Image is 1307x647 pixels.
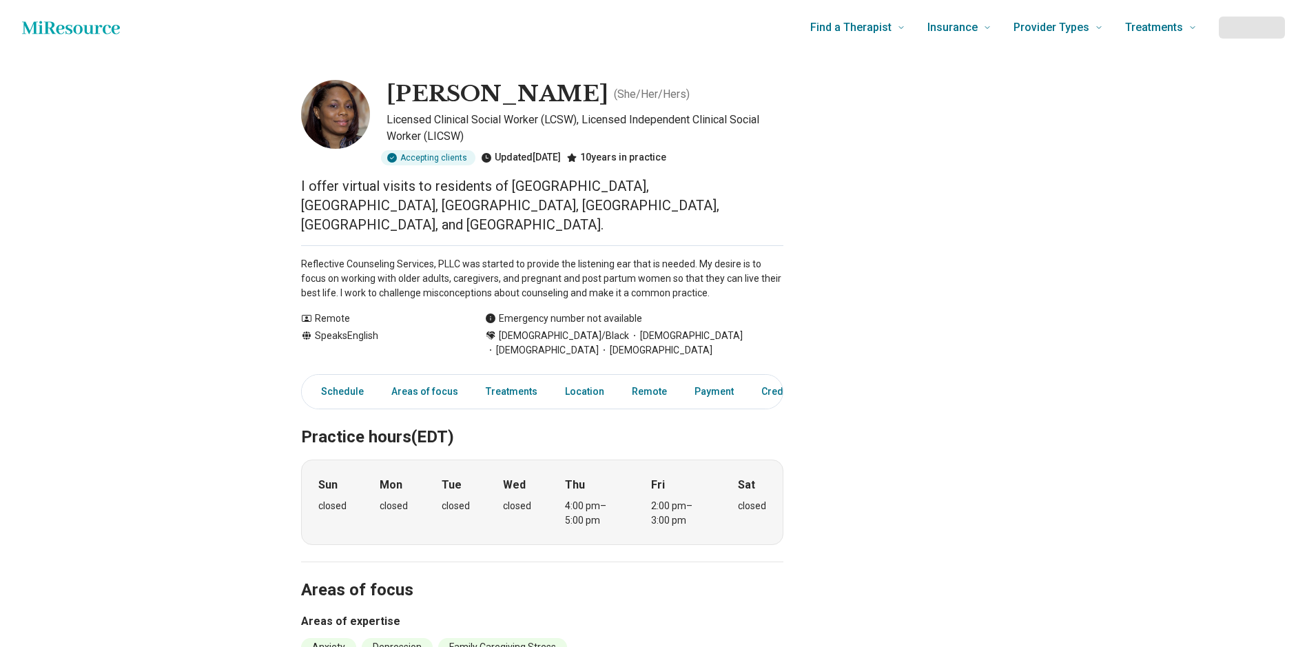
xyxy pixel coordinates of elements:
[381,150,475,165] div: Accepting clients
[380,477,402,493] strong: Mon
[1125,18,1183,37] span: Treatments
[387,80,608,109] h1: [PERSON_NAME]
[927,18,978,37] span: Insurance
[387,112,783,145] p: Licensed Clinical Social Worker (LCSW), Licensed Independent Clinical Social Worker (LICSW)
[301,613,783,630] h3: Areas of expertise
[22,14,120,41] a: Home page
[557,378,613,406] a: Location
[624,378,675,406] a: Remote
[686,378,742,406] a: Payment
[738,499,766,513] div: closed
[651,477,665,493] strong: Fri
[481,150,561,165] div: Updated [DATE]
[380,499,408,513] div: closed
[318,477,338,493] strong: Sun
[301,176,783,234] p: I offer virtual visits to residents of [GEOGRAPHIC_DATA], [GEOGRAPHIC_DATA], [GEOGRAPHIC_DATA], [...
[738,477,755,493] strong: Sat
[651,499,704,528] div: 2:00 pm – 3:00 pm
[301,460,783,545] div: When does the program meet?
[301,329,457,358] div: Speaks English
[503,499,531,513] div: closed
[477,378,546,406] a: Treatments
[301,311,457,326] div: Remote
[614,86,690,103] p: ( She/Her/Hers )
[301,546,783,602] h2: Areas of focus
[485,311,642,326] div: Emergency number not available
[1013,18,1089,37] span: Provider Types
[301,80,370,149] img: Shanta Johnson, Licensed Clinical Social Worker (LCSW)
[301,257,783,300] p: Reflective Counseling Services, PLLC was started to provide the listening ear that is needed. My ...
[565,477,585,493] strong: Thu
[753,378,822,406] a: Credentials
[503,477,526,493] strong: Wed
[810,18,892,37] span: Find a Therapist
[305,378,372,406] a: Schedule
[442,499,470,513] div: closed
[383,378,466,406] a: Areas of focus
[566,150,666,165] div: 10 years in practice
[599,343,712,358] span: [DEMOGRAPHIC_DATA]
[499,329,629,343] span: [DEMOGRAPHIC_DATA]/Black
[442,477,462,493] strong: Tue
[485,343,599,358] span: [DEMOGRAPHIC_DATA]
[629,329,743,343] span: [DEMOGRAPHIC_DATA]
[318,499,347,513] div: closed
[301,393,783,449] h2: Practice hours (EDT)
[565,499,618,528] div: 4:00 pm – 5:00 pm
